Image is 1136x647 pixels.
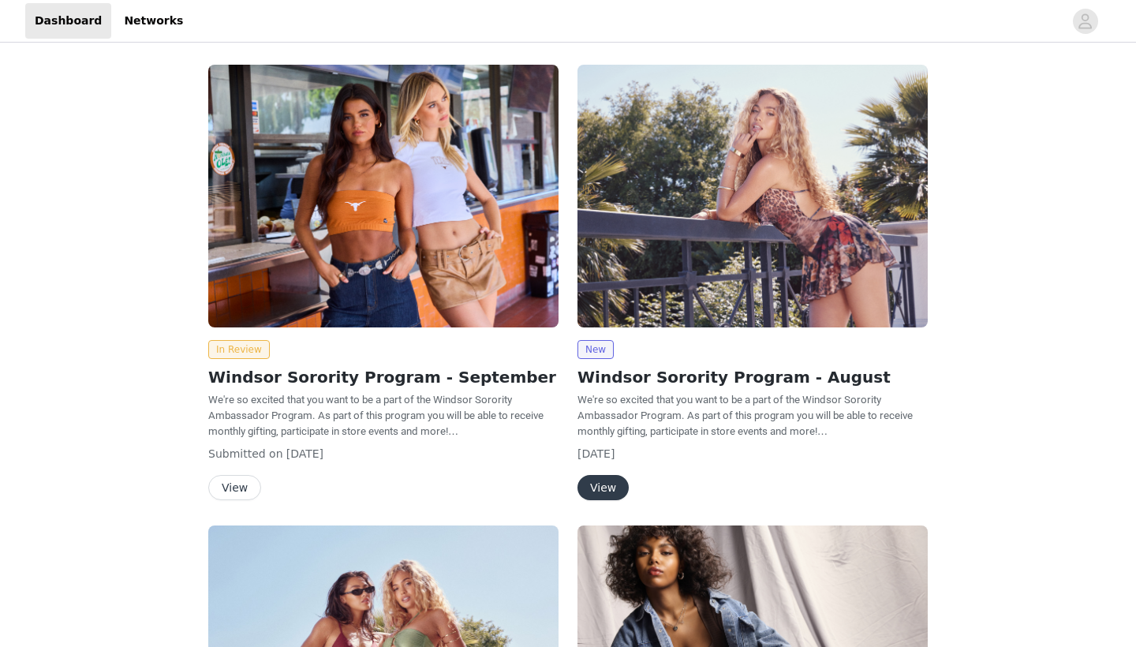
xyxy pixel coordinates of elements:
span: [DATE] [577,447,615,460]
img: Windsor [208,65,559,327]
a: View [577,482,629,494]
div: avatar [1078,9,1093,34]
span: We're so excited that you want to be a part of the Windsor Sorority Ambassador Program. As part o... [577,394,913,437]
a: Dashboard [25,3,111,39]
button: View [208,475,261,500]
h2: Windsor Sorority Program - August [577,365,928,389]
img: Windsor [577,65,928,327]
h2: Windsor Sorority Program - September [208,365,559,389]
span: We're so excited that you want to be a part of the Windsor Sorority Ambassador Program. As part o... [208,394,544,437]
span: New [577,340,614,359]
a: View [208,482,261,494]
a: Networks [114,3,192,39]
button: View [577,475,629,500]
span: In Review [208,340,270,359]
span: [DATE] [286,447,323,460]
span: Submitted on [208,447,283,460]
